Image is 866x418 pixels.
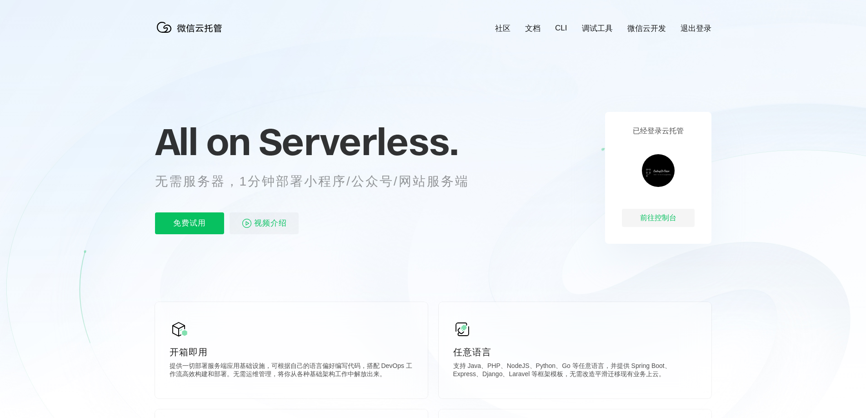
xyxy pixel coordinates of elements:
div: 前往控制台 [622,209,695,227]
span: 视频介绍 [254,212,287,234]
p: 免费试用 [155,212,224,234]
p: 无需服务器，1分钟部署小程序/公众号/网站服务端 [155,172,486,191]
p: 任意语言 [453,346,697,358]
img: video_play.svg [241,218,252,229]
a: 文档 [525,23,541,34]
a: 微信云开发 [627,23,666,34]
a: 退出登录 [681,23,711,34]
a: CLI [555,24,567,33]
a: 微信云托管 [155,30,228,38]
a: 调试工具 [582,23,613,34]
p: 开箱即用 [170,346,413,358]
span: Serverless. [259,119,458,164]
a: 社区 [495,23,511,34]
p: 已经登录云托管 [633,126,684,136]
p: 支持 Java、PHP、NodeJS、Python、Go 等任意语言，并提供 Spring Boot、Express、Django、Laravel 等框架模板，无需改造平滑迁移现有业务上云。 [453,362,697,380]
span: All on [155,119,250,164]
img: 微信云托管 [155,18,228,36]
p: 提供一切部署服务端应用基础设施，可根据自己的语言偏好编写代码，搭配 DevOps 工作流高效构建和部署。无需运维管理，将你从各种基础架构工作中解放出来。 [170,362,413,380]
